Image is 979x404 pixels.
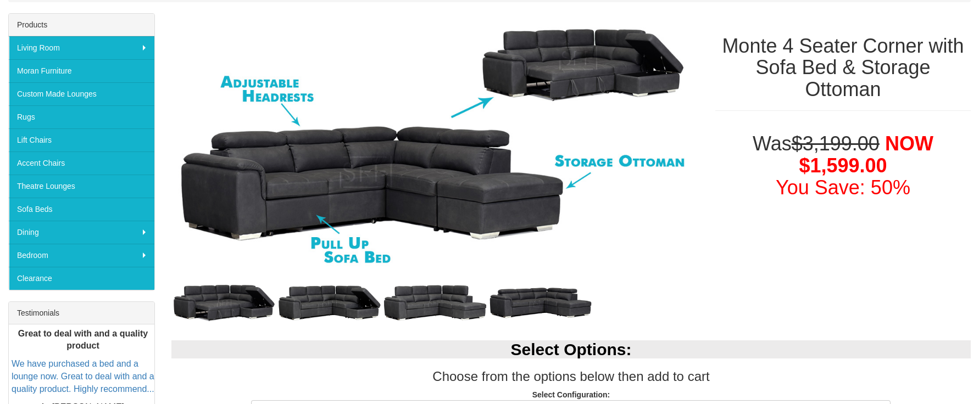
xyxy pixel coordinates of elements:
span: NOW $1,599.00 [799,132,933,177]
b: Select Options: [510,340,631,358]
a: Sofa Beds [9,198,154,221]
a: Moran Furniture [9,59,154,82]
a: Clearance [9,267,154,290]
del: $3,199.00 [792,132,880,155]
a: Lift Chairs [9,128,154,151]
font: You Save: 50% [776,176,910,199]
a: Dining [9,221,154,244]
a: We have purchased a bed and a lounge now. Great to deal with and a quality product. Highly recomm... [12,360,154,394]
a: Custom Made Lounges [9,82,154,105]
h1: Was [715,133,971,198]
h3: Choose from the options below then add to cart [171,369,971,384]
strong: Select Configuration: [532,390,610,399]
div: Products [9,14,154,36]
a: Living Room [9,36,154,59]
b: Great to deal with and a quality product [18,329,148,351]
a: Bedroom [9,244,154,267]
a: Accent Chairs [9,151,154,175]
a: Rugs [9,105,154,128]
div: Testimonials [9,302,154,324]
a: Theatre Lounges [9,175,154,198]
h1: Monte 4 Seater Corner with Sofa Bed & Storage Ottoman [715,35,971,100]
